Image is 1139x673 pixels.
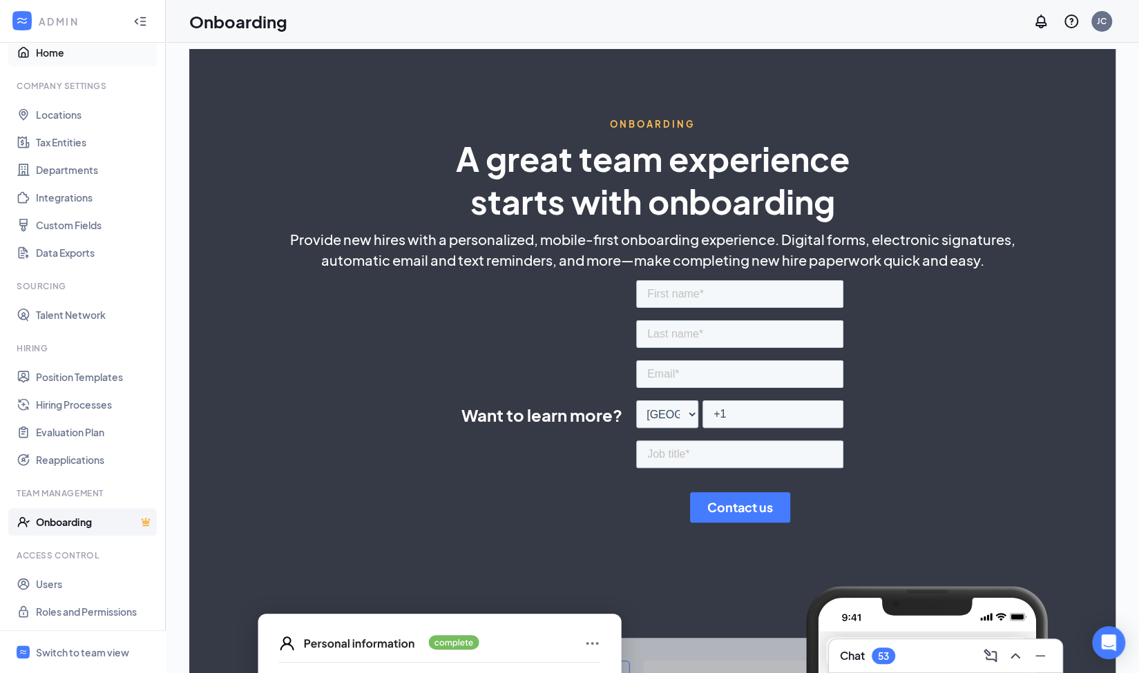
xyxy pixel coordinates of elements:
div: Switch to team view [36,645,129,659]
svg: Collapse [133,14,147,28]
span: A great team experience [456,137,850,179]
div: JC [1097,15,1107,27]
svg: ComposeMessage [982,647,999,664]
a: Data Exports [36,239,154,266]
a: Reapplications [36,446,154,474]
svg: Minimize [1032,647,1049,664]
iframe: Form 0 [636,277,843,531]
h3: Chat [840,648,865,663]
svg: Notifications [1033,13,1049,30]
a: Position Templates [36,363,154,391]
h1: Onboarding [189,10,287,33]
div: Hiring [17,342,151,354]
div: Company Settings [17,80,151,92]
button: ChevronUp [1004,645,1026,667]
a: Departments [36,156,154,184]
svg: QuestionInfo [1063,13,1080,30]
span: starts with onboarding [470,180,835,222]
a: Hiring Processes [36,391,154,418]
a: Locations [36,101,154,128]
svg: WorkstreamLogo [19,647,28,656]
a: Tax Entities [36,128,154,156]
div: 53 [878,650,889,662]
svg: ChevronUp [1007,647,1024,664]
span: Provide new hires with a personalized, mobile-first onboarding experience. Digital forms, electro... [290,229,1015,250]
a: Home [36,39,154,66]
a: Users [36,570,154,598]
div: Sourcing [17,280,151,292]
svg: WorkstreamLogo [15,14,29,28]
span: automatic email and text reminders, and more—make completing new hire paperwork quick and easy. [321,250,984,271]
button: ComposeMessage [979,645,1002,667]
a: Custom Fields [36,211,154,239]
a: Evaluation Plan [36,418,154,446]
span: ONBOARDING [610,118,696,130]
div: ADMIN [39,14,121,28]
a: Talent Network [36,301,154,329]
div: Open Intercom Messenger [1092,626,1125,659]
a: OnboardingCrown [36,508,154,536]
button: Minimize [1029,645,1051,667]
a: Roles and Permissions [36,598,154,625]
div: Team Management [17,487,151,499]
a: Integrations [36,184,154,211]
span: Want to learn more? [461,402,622,427]
div: Access control [17,549,151,561]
